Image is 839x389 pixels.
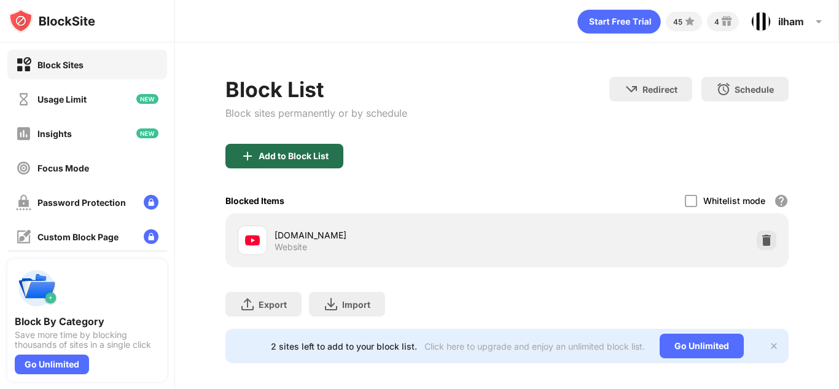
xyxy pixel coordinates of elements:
img: focus-off.svg [16,160,31,176]
img: favicons [245,233,260,248]
div: Website [275,242,307,253]
img: password-protection-off.svg [16,195,31,210]
div: animation [577,9,661,34]
div: Go Unlimited [15,355,89,374]
img: block-on.svg [16,57,31,73]
div: Schedule [735,84,774,95]
img: lock-menu.svg [144,229,158,244]
div: Usage Limit [37,94,87,104]
img: ACg8ocIDthsuUQK4aeVQd2_OTWAqswok-RJsRdEe6O9Pw3NEjmKx6cAK=s96-c [751,12,771,31]
img: points-small.svg [682,14,697,29]
div: Blocked Items [225,195,284,206]
div: Go Unlimited [660,334,744,358]
div: Password Protection [37,197,126,208]
div: Focus Mode [37,163,89,173]
div: ilham [778,15,804,28]
img: insights-off.svg [16,126,31,141]
div: Add to Block List [259,151,329,161]
div: Import [342,299,370,310]
div: Whitelist mode [703,195,765,206]
div: 2 sites left to add to your block list. [271,341,417,352]
div: 4 [714,17,719,26]
div: Insights [37,128,72,139]
div: [DOMAIN_NAME] [275,229,507,242]
img: x-button.svg [769,341,779,351]
div: Block List [225,77,407,102]
div: 45 [673,17,682,26]
div: Block sites permanently or by schedule [225,107,407,119]
img: lock-menu.svg [144,195,158,210]
div: Redirect [642,84,677,95]
div: Click here to upgrade and enjoy an unlimited block list. [424,341,645,352]
img: push-categories.svg [15,266,59,310]
div: Save more time by blocking thousands of sites in a single click [15,330,160,350]
div: Block Sites [37,60,84,70]
img: new-icon.svg [136,128,158,138]
img: logo-blocksite.svg [9,9,95,33]
div: Custom Block Page [37,232,119,242]
img: time-usage-off.svg [16,92,31,107]
img: customize-block-page-off.svg [16,229,31,245]
img: new-icon.svg [136,94,158,104]
div: Block By Category [15,315,160,328]
img: reward-small.svg [719,14,734,29]
div: Export [259,299,287,310]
